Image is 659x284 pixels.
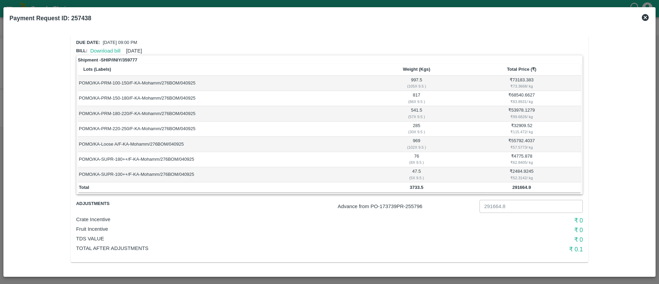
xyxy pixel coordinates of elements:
div: ( 8 X 9.5 ) [372,159,461,166]
td: 817 [371,91,462,106]
b: Weight (Kgs) [403,67,430,72]
p: Total After adjustments [76,245,414,252]
h6: ₹ 0 [414,235,583,245]
b: 3733.5 [410,185,424,190]
div: ( 30 X 9.5 ) [372,129,461,135]
p: Advance from PO- 173739 PR- 255796 [338,203,477,210]
td: ₹ 73183.383 [462,76,581,91]
span: [DATE] [126,48,142,54]
div: ₹ 99.6826 / kg [463,114,580,120]
strong: Shipment - SHIP/INIY/359777 [78,57,137,64]
span: Bill: [76,48,88,53]
span: Adjustments [76,200,161,208]
div: ₹ 83.8931 / kg [463,99,580,105]
b: Total [79,185,89,190]
td: ₹ 32909.52 [462,122,581,137]
div: ( 5 X 9.5 ) [372,175,461,181]
td: 541.5 [371,106,462,121]
div: ( 57 X 9.5 ) [372,114,461,120]
p: Crate Incentive [76,216,414,223]
td: ₹ 68540.6627 [462,91,581,106]
p: [DATE] 09:00 PM [103,39,137,46]
b: 291664.9 [512,185,531,190]
h6: ₹ 0 [414,225,583,235]
td: ₹ 2484.9245 [462,167,581,182]
a: Download bill [90,48,120,54]
td: 997.5 [371,76,462,91]
td: 285 [371,122,462,137]
h6: ₹ 0 [414,216,583,225]
b: Lots (Labels) [83,67,111,72]
p: TDS VALUE [76,235,414,242]
td: ₹ 53978.1279 [462,106,581,121]
p: Fruit Incentive [76,225,414,233]
td: ₹ 55792.4037 [462,137,581,152]
h6: ₹ 0.1 [414,245,583,254]
td: ₹ 4775.878 [462,152,581,167]
div: ₹ 62.8405 / kg [463,159,580,166]
input: Advance [479,200,583,213]
div: ₹ 115.472 / kg [463,129,580,135]
td: POMO/KA-PRM-150-180/F-KA-Mohamm/276BOM/040925 [78,91,371,106]
div: ₹ 52.3142 / kg [463,175,580,181]
div: ( 102 X 9.5 ) [372,144,461,150]
td: 969 [371,137,462,152]
b: Total Price (₹) [507,67,536,72]
td: POMO/KA-Loose A/F-KA-Mohamm/276BOM/040925 [78,137,371,152]
b: Payment Request ID: 257438 [10,15,91,22]
div: ₹ 57.5773 / kg [463,144,580,150]
td: POMO/KA-PRM-100-150/F-KA-Mohamm/276BOM/040925 [78,76,371,91]
td: 76 [371,152,462,167]
div: ( 86 X 9.5 ) [372,99,461,105]
td: POMO/KA-PRM-180-220/F-KA-Mohamm/276BOM/040925 [78,106,371,121]
div: ₹ 73.3668 / kg [463,83,580,89]
td: 47.5 [371,167,462,182]
td: POMO/KA-SUPR-100++/F-KA-Mohamm/276BOM/040925 [78,167,371,182]
td: POMO/KA-SUPR-180++/F-KA-Mohamm/276BOM/040925 [78,152,371,167]
td: POMO/KA-PRM-220-250/F-KA-Mohamm/276BOM/040925 [78,122,371,137]
span: Due date: [76,40,100,45]
div: ( 105 X 9.5 ) [372,83,461,89]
